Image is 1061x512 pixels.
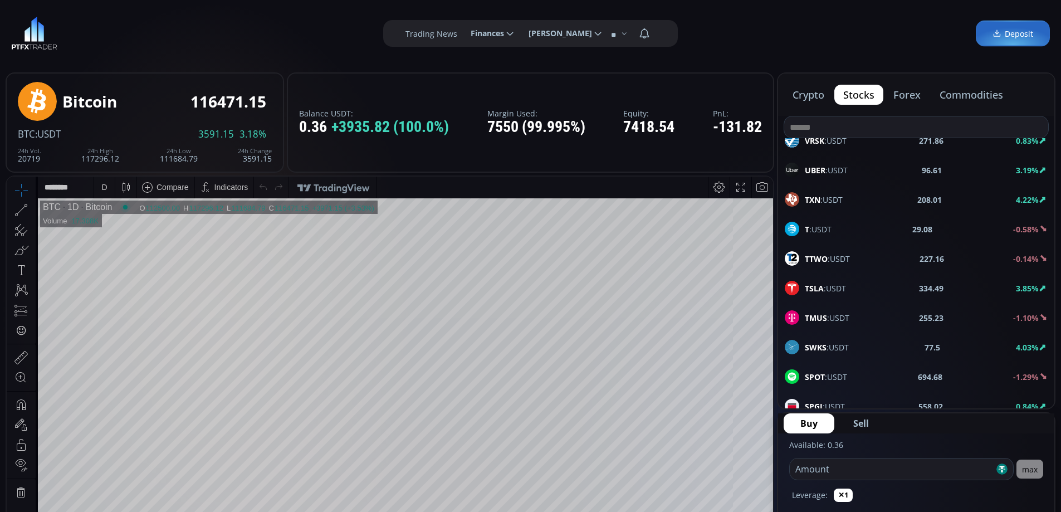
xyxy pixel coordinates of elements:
[919,282,943,294] b: 334.49
[305,27,367,36] div: +3971.15 (+3.53%)
[925,342,940,353] b: 77.5
[805,401,845,412] span: :USDT
[800,417,818,430] span: Buy
[40,448,48,457] div: 5y
[224,27,258,36] div: 111684.79
[723,442,741,463] div: Toggle Log Scale
[834,85,883,105] button: stocks
[784,413,834,433] button: Buy
[331,119,449,136] span: +3935.82 (100.0%)
[805,342,849,353] span: :USDT
[487,109,585,118] label: Margin Used:
[837,413,886,433] button: Sell
[707,442,723,463] div: Toggle Percentage
[56,448,65,457] div: 1y
[18,148,41,163] div: 20719
[639,448,693,457] span: 16:15:26 (UTC)
[114,26,124,36] div: Market open
[150,6,182,15] div: Compare
[95,6,100,15] div: D
[1016,135,1039,146] b: 0.83%
[1013,224,1039,235] b: -0.58%
[1016,401,1039,412] b: 0.84%
[177,27,182,36] div: H
[741,442,764,463] div: Toggle Auto Scale
[239,129,266,139] span: 3.18%
[299,109,449,118] label: Balance USDT:
[36,26,54,36] div: BTC
[54,26,72,36] div: 1D
[912,223,932,235] b: 29.08
[487,119,585,136] div: 7550 (99.995%)
[182,27,216,36] div: 117296.12
[65,40,91,48] div: 17.308K
[72,448,83,457] div: 3m
[976,21,1050,47] a: Deposit
[805,283,824,294] b: TSLA
[784,85,833,105] button: crypto
[11,17,57,50] img: LOGO
[805,223,832,235] span: :USDT
[917,194,942,206] b: 208.01
[745,448,760,457] div: auto
[36,40,60,48] div: Volume
[139,27,173,36] div: 112500.00
[126,448,135,457] div: 1d
[208,6,242,15] div: Indicators
[1013,253,1039,264] b: -0.14%
[238,148,272,154] div: 24h Change
[992,28,1033,40] span: Deposit
[62,93,117,110] div: Bitcoin
[91,448,101,457] div: 1m
[133,27,139,36] div: O
[220,27,224,36] div: L
[26,416,31,431] div: Hide Drawings Toolbar
[884,85,930,105] button: forex
[920,253,944,265] b: 227.16
[1013,372,1039,382] b: -1.29%
[805,282,846,294] span: :USDT
[110,448,119,457] div: 5d
[149,442,167,463] div: Go to
[805,224,809,235] b: T
[1016,342,1039,353] b: 4.03%
[521,22,592,45] span: [PERSON_NAME]
[805,371,847,383] span: :USDT
[623,119,674,136] div: 7418.54
[262,27,268,36] div: C
[805,253,850,265] span: :USDT
[918,401,943,412] b: 558.02
[834,489,853,502] button: ✕1
[1013,313,1039,323] b: -1.10%
[623,109,674,118] label: Equity:
[160,148,198,154] div: 24h Low
[922,164,942,176] b: 96.61
[805,194,820,205] b: TXN
[805,164,848,176] span: :USDT
[18,148,41,154] div: 24h Vol.
[405,28,457,40] label: Trading News
[931,85,1012,105] button: commodities
[299,119,449,136] div: 0.36
[198,129,234,139] span: 3591.15
[18,128,35,140] span: BTC
[918,371,942,383] b: 694.68
[10,149,19,159] div: 
[1016,283,1039,294] b: 3.85%
[35,128,61,140] span: :USDT
[919,135,943,147] b: 271.86
[789,440,843,450] label: Available: 0.36
[1016,194,1039,205] b: 4.22%
[190,93,266,110] div: 116471.15
[805,253,828,264] b: TTWO
[919,312,943,324] b: 255.23
[635,442,697,463] button: 16:15:26 (UTC)
[72,26,105,36] div: Bitcoin
[81,148,119,154] div: 24h High
[805,135,847,147] span: :USDT
[792,489,828,501] label: Leverage:
[727,448,737,457] div: log
[805,313,827,323] b: TMUS
[238,148,272,163] div: 3591.15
